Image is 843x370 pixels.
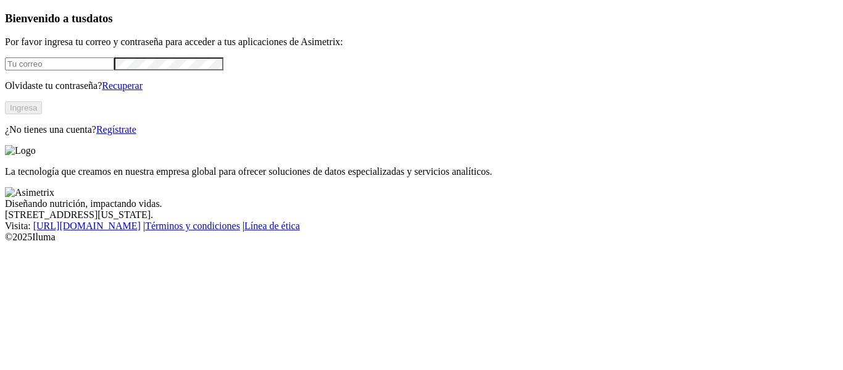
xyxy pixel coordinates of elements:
a: Regístrate [96,124,136,135]
div: Visita : | | [5,221,838,232]
div: [STREET_ADDRESS][US_STATE]. [5,209,838,221]
button: Ingresa [5,101,42,114]
p: Por favor ingresa tu correo y contraseña para acceder a tus aplicaciones de Asimetrix: [5,36,838,48]
a: Términos y condiciones [145,221,240,231]
a: [URL][DOMAIN_NAME] [33,221,141,231]
div: © 2025 Iluma [5,232,838,243]
input: Tu correo [5,57,114,70]
a: Línea de ética [244,221,300,231]
a: Recuperar [102,80,143,91]
p: Olvidaste tu contraseña? [5,80,838,91]
img: Asimetrix [5,187,54,198]
p: ¿No tienes una cuenta? [5,124,838,135]
div: Diseñando nutrición, impactando vidas. [5,198,838,209]
span: datos [86,12,113,25]
p: La tecnología que creamos en nuestra empresa global para ofrecer soluciones de datos especializad... [5,166,838,177]
img: Logo [5,145,36,156]
h3: Bienvenido a tus [5,12,838,25]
